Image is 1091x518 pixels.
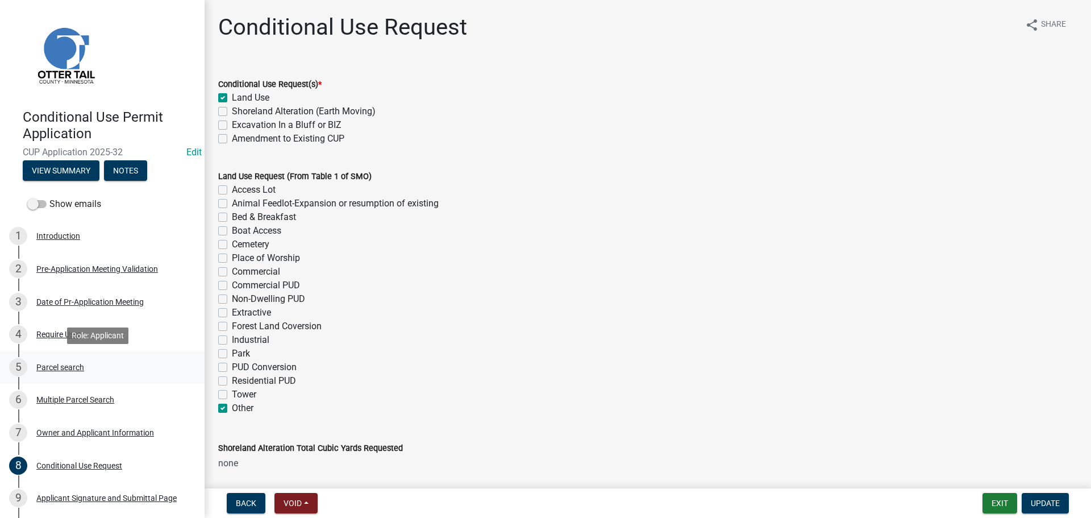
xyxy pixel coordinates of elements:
label: Commercial [232,265,280,279]
div: Conditional Use Request [36,462,122,470]
h1: Conditional Use Request [218,14,467,41]
div: Applicant Signature and Submittal Page [36,494,177,502]
div: Require User [36,330,81,338]
wm-modal-confirm: Notes [104,167,147,176]
label: Boat Access [232,224,281,238]
label: Land Use [232,91,269,105]
div: 8 [9,457,27,475]
div: Introduction [36,232,80,240]
div: 6 [9,391,27,409]
label: Industrial [232,333,269,347]
h4: Conditional Use Permit Application [23,109,195,142]
wm-modal-confirm: Edit Application Number [186,147,202,158]
label: Amendment to Existing CUP [232,132,344,146]
div: Date of Pr-Application Meeting [36,298,144,306]
label: Land Use Request (From Table 1 of SMO) [218,173,372,181]
button: Void [274,493,318,513]
button: Notes [104,160,147,181]
label: Forest Land Coversion [232,320,322,333]
label: Shoreland Alteration (Earth Moving) [232,105,376,118]
label: Park [232,347,250,360]
div: Pre-Application Meeting Validation [36,265,158,273]
label: Shoreland Alteration Total Cubic Yards Requested [218,445,403,453]
label: Residential PUD [232,374,296,388]
span: Update [1031,499,1060,508]
wm-modal-confirm: Summary [23,167,99,176]
div: 5 [9,358,27,376]
div: 7 [9,424,27,442]
label: Bed & Breakfast [232,210,296,224]
div: Owner and Applicant Information [36,429,154,437]
button: Update [1022,493,1069,513]
label: PUD Conversion [232,360,297,374]
a: Edit [186,147,202,158]
label: Extractive [232,306,271,320]
button: shareShare [1016,14,1075,36]
i: share [1025,18,1039,32]
label: Tower [232,388,256,401]
span: Void [284,499,302,508]
button: Exit [982,493,1017,513]
div: 2 [9,260,27,278]
span: CUP Application 2025-32 [23,147,182,158]
label: Conditional Use Request(s) [218,81,322,89]
img: Otter Tail County, Minnesota [23,12,108,97]
label: Show emails [27,197,101,211]
div: 4 [9,325,27,343]
div: 9 [9,489,27,507]
div: Multiple Parcel Search [36,396,114,404]
span: Share [1041,18,1066,32]
label: Excavation In a Bluff or BIZ [232,118,342,132]
label: Access Lot [232,183,276,197]
div: Parcel search [36,363,84,371]
label: Non-Dwelling PUD [232,292,305,306]
label: Cemetery [232,238,269,251]
div: Role: Applicant [67,328,128,344]
label: Place of Worship [232,251,300,265]
button: Back [227,493,265,513]
div: 1 [9,227,27,245]
span: Back [236,499,256,508]
label: Other [232,401,253,415]
label: Commercial PUD [232,279,300,292]
label: Animal Feedlot-Expansion or resumption of existing [232,197,439,210]
div: 3 [9,293,27,311]
button: View Summary [23,160,99,181]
